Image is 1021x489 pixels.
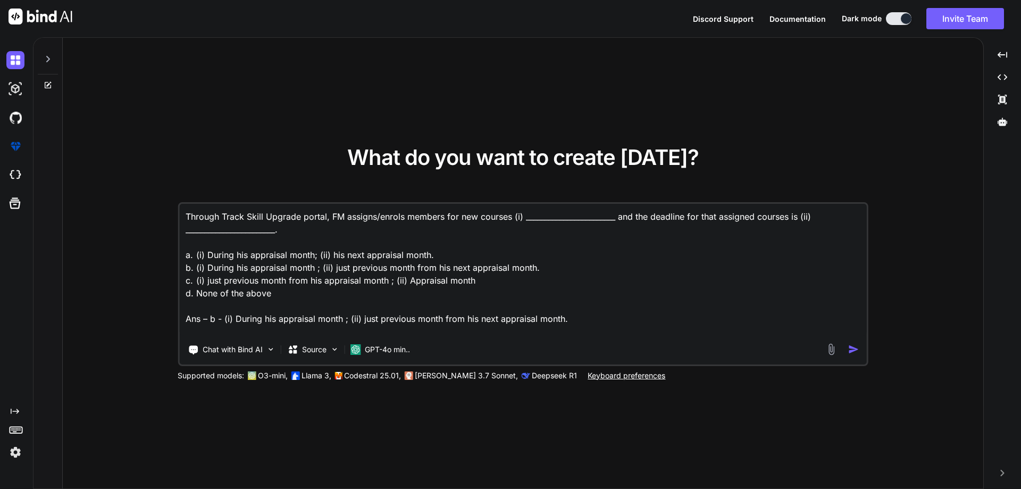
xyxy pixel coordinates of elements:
img: Pick Tools [266,345,275,354]
img: premium [6,137,24,155]
span: Dark mode [842,13,882,24]
p: Keyboard preferences [588,370,665,381]
img: GPT-4o mini [350,344,361,355]
img: Mistral-AI [334,372,342,379]
textarea: Through Track Skill Upgrade portal, FM assigns/enrols members for new courses (i) _______________... [179,204,867,336]
p: Source [302,344,327,355]
img: GPT-4 [247,371,256,380]
img: darkChat [6,51,24,69]
p: Deepseek R1 [532,370,577,381]
p: [PERSON_NAME] 3.7 Sonnet, [415,370,518,381]
p: Supported models: [178,370,244,381]
p: Codestral 25.01, [344,370,401,381]
button: Documentation [769,13,826,24]
img: Bind AI [9,9,72,24]
span: Documentation [769,14,826,23]
img: attachment [825,343,838,355]
button: Discord Support [693,13,754,24]
img: darkAi-studio [6,80,24,98]
p: GPT-4o min.. [365,344,410,355]
img: Pick Models [330,345,339,354]
p: O3-mini, [258,370,288,381]
span: What do you want to create [DATE]? [347,144,699,170]
img: cloudideIcon [6,166,24,184]
img: Llama2 [291,371,299,380]
img: icon [848,344,859,355]
img: githubDark [6,109,24,127]
img: claude [521,371,530,380]
img: claude [404,371,413,380]
p: Chat with Bind AI [203,344,263,355]
button: Invite Team [926,8,1004,29]
img: settings [6,443,24,461]
p: Llama 3, [302,370,331,381]
span: Discord Support [693,14,754,23]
